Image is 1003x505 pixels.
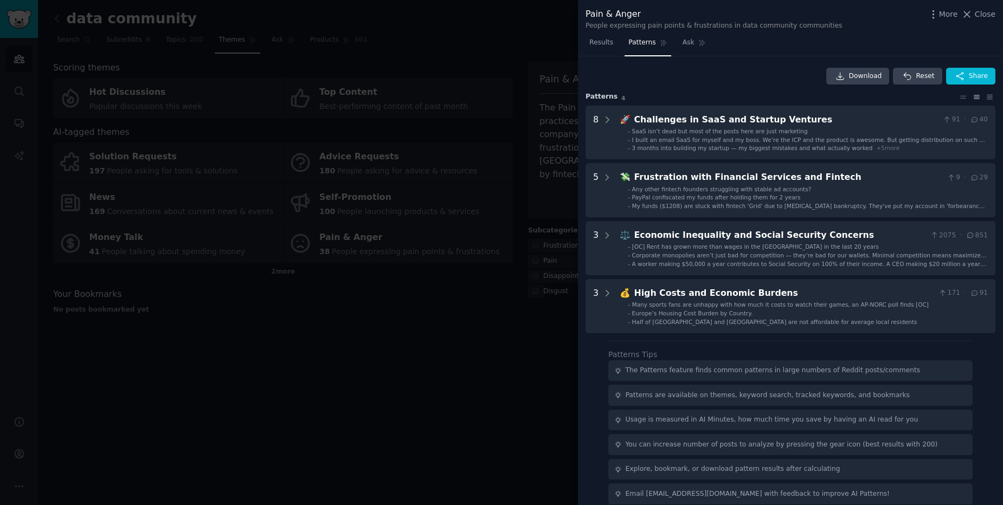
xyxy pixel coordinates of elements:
div: People expressing pain points & frustrations in data community communities [586,21,842,31]
div: 3 [593,229,599,268]
div: - [628,243,630,250]
span: PayPal confiscated my funds after holding them for 2 years [632,194,801,200]
span: · [964,115,966,125]
div: Patterns are available on themes, keyword search, tracked keywords, and bookmarks [626,391,910,400]
span: 40 [970,115,988,125]
button: More [928,9,958,20]
label: Patterns Tips [608,350,657,359]
span: · [964,288,966,298]
span: 2075 [930,231,956,241]
div: 3 [593,287,599,326]
span: 29 [970,173,988,183]
div: - [628,251,630,259]
span: My funds ($1208) are stuck with fintech 'Grid' due to [MEDICAL_DATA] bankruptcy. They've put my a... [632,203,985,217]
span: · [960,231,962,241]
span: Corporate monopolies aren’t just bad for competition — they’re bad for our wallets. Minimal compe... [632,252,987,266]
button: Reset [893,68,942,85]
div: - [628,193,630,201]
div: - [628,309,630,317]
span: 851 [966,231,988,241]
button: Share [946,68,995,85]
span: Many sports fans are unhappy with how much it costs to watch their games, an AP-NORC poll finds [OC] [632,301,929,308]
div: 8 [593,113,599,152]
span: ⚖️ [620,230,631,240]
div: You can increase number of posts to analyze by pressing the gear icon (best results with 200) [626,440,938,450]
div: The Patterns feature finds common patterns in large numbers of Reddit posts/comments [626,366,921,375]
span: · [964,173,966,183]
div: - [628,318,630,326]
span: Reset [916,72,934,81]
span: Half of [GEOGRAPHIC_DATA] and [GEOGRAPHIC_DATA] are not affordable for average local residents [632,319,917,325]
span: 171 [938,288,960,298]
span: More [939,9,958,20]
span: A worker making $50,000 a year contributes to Social Security on 100% of their income. A CEO maki... [632,261,986,282]
div: Frustration with Financial Services and Fintech [634,171,943,184]
span: I built an email SaaS for myself and my boss. We’re the ICP and the product is awesome. But getti... [632,137,985,151]
a: Ask [679,34,710,56]
span: Close [975,9,995,20]
span: 91 [970,288,988,298]
div: High Costs and Economic Burdens [634,287,935,300]
span: Results [589,38,613,48]
div: - [628,144,630,152]
span: 💸 [620,172,631,182]
div: - [628,136,630,144]
span: Ask [683,38,695,48]
div: Pain & Anger [586,8,842,21]
a: Results [586,34,617,56]
div: - [628,185,630,193]
span: Europe’s Housing Cost Burden by Country. [632,310,753,316]
span: 💰 [620,288,631,298]
div: - [628,127,630,135]
span: Pattern s [586,92,618,102]
div: - [628,202,630,210]
a: Download [826,68,890,85]
span: SaaS isn’t dead but most of the posts here are just marketing [632,128,808,134]
div: Economic Inequality and Social Security Concerns [634,229,926,242]
div: Explore, bookmark, or download pattern results after calculating [626,464,840,474]
span: 9 [947,173,960,183]
span: 91 [942,115,960,125]
span: Download [849,72,882,81]
div: 5 [593,171,599,210]
a: Patterns [625,34,671,56]
span: 3 months into building my startup — my biggest mistakes and what actually worked [632,145,873,151]
span: + 5 more [876,145,899,151]
div: Challenges in SaaS and Startup Ventures [634,113,938,127]
span: [OC] Rent has grown more than wages in the [GEOGRAPHIC_DATA] in the last 20 years [632,243,879,250]
button: Close [961,9,995,20]
span: 4 [621,95,625,101]
span: Any other fintech founders struggling with stable ad accounts? [632,186,812,192]
span: Share [969,72,988,81]
div: - [628,301,630,308]
div: - [628,260,630,268]
span: 🚀 [620,114,631,125]
span: Patterns [628,38,655,48]
div: Email [EMAIL_ADDRESS][DOMAIN_NAME] with feedback to improve AI Patterns! [626,489,890,499]
div: Usage is measured in AI Minutes, how much time you save by having an AI read for you [626,415,918,425]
